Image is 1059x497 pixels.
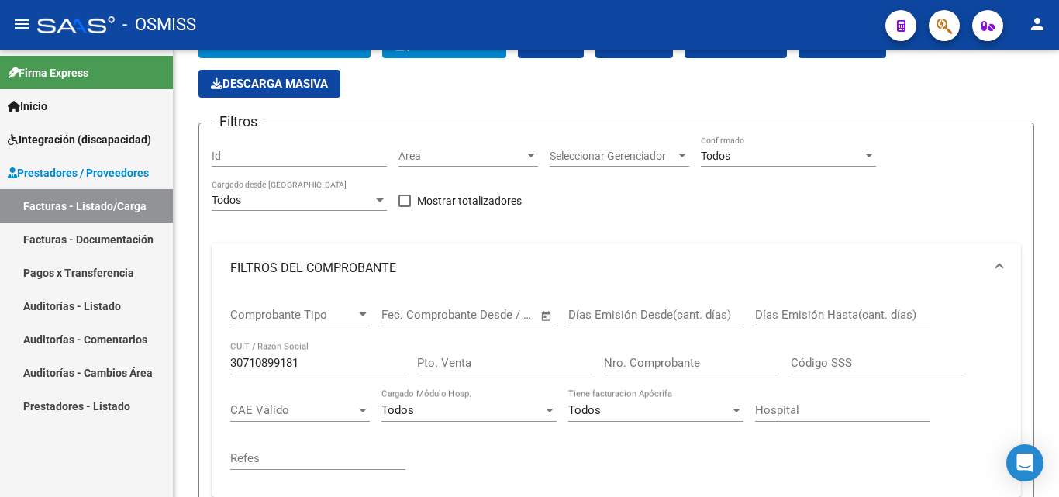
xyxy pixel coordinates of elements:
h3: Filtros [212,111,265,133]
span: Todos [212,194,241,206]
span: Firma Express [8,64,88,81]
mat-expansion-panel-header: FILTROS DEL COMPROBANTE [212,243,1021,293]
span: Todos [381,403,414,417]
span: Mostrar totalizadores [417,192,522,210]
span: Todos [568,403,601,417]
span: - OSMISS [122,8,196,42]
mat-icon: menu [12,15,31,33]
span: Comprobante Tipo [230,308,356,322]
span: CSV [530,37,571,51]
mat-icon: person [1028,15,1047,33]
div: Open Intercom Messenger [1006,444,1043,481]
button: Open calendar [538,307,556,325]
input: Fecha inicio [381,308,444,322]
span: Estandar [697,37,774,51]
span: Area [398,150,524,163]
app-download-masive: Descarga masiva de comprobantes (adjuntos) [198,70,340,98]
span: Gecros [811,37,874,51]
mat-panel-title: FILTROS DEL COMPROBANTE [230,260,984,277]
span: Descarga Masiva [211,77,328,91]
span: Integración (discapacidad) [8,131,151,148]
input: Fecha fin [458,308,533,322]
span: Prestadores / Proveedores [8,164,149,181]
span: Todos [701,150,730,162]
div: FILTROS DEL COMPROBANTE [212,293,1021,497]
span: CAE Válido [230,403,356,417]
span: Inicio [8,98,47,115]
button: Descarga Masiva [198,70,340,98]
span: Seleccionar Gerenciador [550,150,675,163]
span: EXCEL [608,37,661,51]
